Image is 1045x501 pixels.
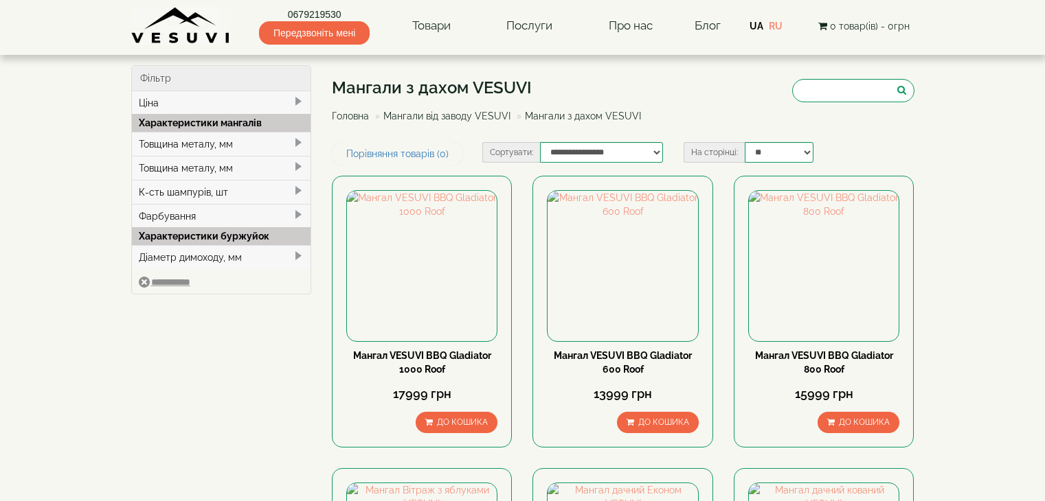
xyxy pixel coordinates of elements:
[383,110,510,121] a: Мангали від заводу VESUVI
[132,204,311,228] div: Фарбування
[132,91,311,115] div: Ціна
[132,156,311,180] div: Товщина металу, мм
[353,350,491,375] a: Мангал VESUVI BBQ Gladiator 1000 Roof
[638,417,689,427] span: До кошика
[259,21,370,45] span: Передзвоніть мені
[332,110,369,121] a: Головна
[830,21,910,32] span: 0 товар(ів) - 0грн
[416,412,497,433] button: До кошика
[818,412,899,433] button: До кошика
[398,10,464,42] a: Товари
[482,142,540,163] label: Сортувати:
[493,10,566,42] a: Послуги
[695,19,721,32] a: Блог
[554,350,692,375] a: Мангал VESUVI BBQ Gladiator 600 Roof
[132,114,311,132] div: Характеристики мангалів
[617,412,699,433] button: До кошика
[769,21,783,32] a: RU
[839,417,890,427] span: До кошика
[749,191,899,340] img: Мангал VESUVI BBQ Gladiator 800 Roof
[547,385,698,403] div: 13999 грн
[132,66,311,91] div: Фільтр
[132,180,311,204] div: К-сть шампурів, шт
[748,385,899,403] div: 15999 грн
[132,227,311,245] div: Характеристики буржуйок
[548,191,697,340] img: Мангал VESUVI BBQ Gladiator 600 Roof
[814,19,914,34] button: 0 товар(ів) - 0грн
[684,142,745,163] label: На сторінці:
[131,7,231,45] img: Завод VESUVI
[755,350,893,375] a: Мангал VESUVI BBQ Gladiator 800 Roof
[332,79,651,97] h1: Мангали з дахом VESUVI
[332,142,463,165] a: Порівняння товарів (0)
[132,132,311,156] div: Товщина металу, мм
[347,191,497,340] img: Мангал VESUVI BBQ Gladiator 1000 Roof
[346,385,497,403] div: 17999 грн
[437,417,488,427] span: До кошика
[513,109,641,123] li: Мангали з дахом VESUVI
[259,8,370,21] a: 0679219530
[750,21,763,32] a: UA
[132,245,311,269] div: Діаметр димоходу, мм
[595,10,666,42] a: Про нас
